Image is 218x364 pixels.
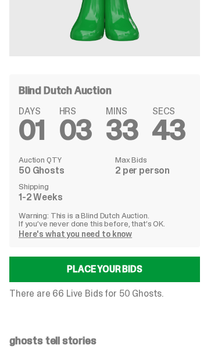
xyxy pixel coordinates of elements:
span: SECS [152,107,185,117]
span: 03 [59,112,92,149]
dd: 2 per person [115,167,205,176]
span: 43 [152,112,185,149]
p: There are 66 Live Bids for 50 Ghosts. [9,290,200,299]
dd: 50 Ghosts [19,167,108,176]
span: MINS [106,107,138,117]
h4: Blind Dutch Auction [19,86,112,96]
span: 01 [19,112,45,149]
span: HRS [59,107,92,117]
dt: Auction QTY [19,156,108,164]
p: Warning: This is a Blind Dutch Auction. If you’ve never done this before, that’s OK. [19,212,205,228]
span: DAYS [19,107,45,117]
dt: Max Bids [115,156,205,164]
dd: 1-2 Weeks [19,193,108,203]
p: ghosts tell stories [9,336,200,347]
a: Here's what you need to know [19,229,132,240]
a: Place your Bids [9,257,200,283]
span: 33 [106,112,138,149]
dt: Shipping [19,183,108,191]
